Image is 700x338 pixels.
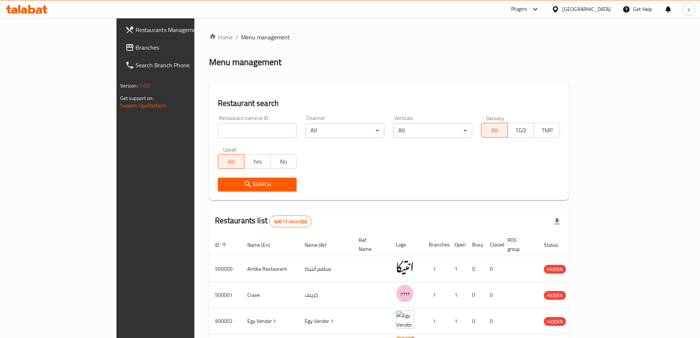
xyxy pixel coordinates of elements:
span: TMP [537,125,557,136]
span: Yes [247,156,268,167]
div: All [305,123,384,138]
span: Name (Ar) [305,241,336,249]
li: / [236,33,238,42]
div: Plugins [511,5,527,14]
td: 0 [484,282,502,308]
th: Branches [423,234,449,256]
span: Get support on: [120,93,154,103]
span: Menu management [241,33,290,42]
th: Open [449,234,466,256]
td: كرييف [299,282,353,308]
span: HIDDEN [544,317,566,326]
h2: Restaurants list [215,215,312,227]
label: Upsell [223,147,237,152]
td: Crave [241,282,299,308]
span: Ref. Name [359,236,381,253]
button: All [218,154,244,169]
th: Logo [390,234,423,256]
button: TMP [534,123,560,138]
button: Search [218,178,297,191]
td: 1 [449,308,466,334]
nav: breadcrumb [209,33,569,42]
span: Search [224,180,291,189]
td: 1 [449,282,466,308]
td: 0 [484,308,502,334]
span: Version: [120,81,138,90]
td: 1 [423,308,449,334]
td: 1 [423,256,449,282]
td: مطعم أنتيكا [299,256,353,282]
span: No [273,156,294,167]
img: Antika Restaurant [396,258,414,277]
td: 0 [466,282,484,308]
img: Egy Vendor 1 [396,310,414,329]
span: All [221,156,241,167]
div: HIDDEN [544,265,566,274]
th: Closed [484,234,502,256]
span: Search Branch Phone [136,61,227,70]
td: 1 [423,282,449,308]
span: Name (En) [247,241,280,249]
label: Delivery [486,115,505,121]
span: POS group [507,236,529,253]
input: Search for restaurant name or ID.. [218,123,297,138]
span: HIDDEN [544,265,566,274]
a: Search Branch Phone [119,56,233,74]
td: Egy Vendor 1 [299,308,353,334]
span: 40611 record(s) [270,218,311,225]
td: 0 [466,256,484,282]
span: TGO [511,125,531,136]
td: 0 [466,308,484,334]
img: Crave [396,284,414,303]
button: No [270,154,297,169]
div: [GEOGRAPHIC_DATA] [562,5,611,13]
span: Branches [136,43,227,52]
td: 0 [484,256,502,282]
span: ID [215,241,229,249]
div: Export file [548,213,566,230]
span: a [688,5,690,13]
h2: Restaurant search [218,98,560,109]
button: All [481,123,507,138]
div: All [393,123,472,138]
button: TGO [507,123,534,138]
a: Support.OpsPlatform [120,101,167,110]
a: Restaurants Management [119,21,233,39]
td: Antika Restaurant [241,256,299,282]
a: Branches [119,39,233,56]
div: Total records count [269,216,312,227]
td: 1 [449,256,466,282]
span: All [484,125,505,136]
th: Busy [466,234,484,256]
span: HIDDEN [544,291,566,300]
span: Status [544,241,568,249]
td: Egy Vendor 1 [241,308,299,334]
button: Yes [244,154,270,169]
span: Restaurants Management [136,25,227,34]
span: 1.0.0 [139,81,151,90]
h2: Menu management [209,56,281,68]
